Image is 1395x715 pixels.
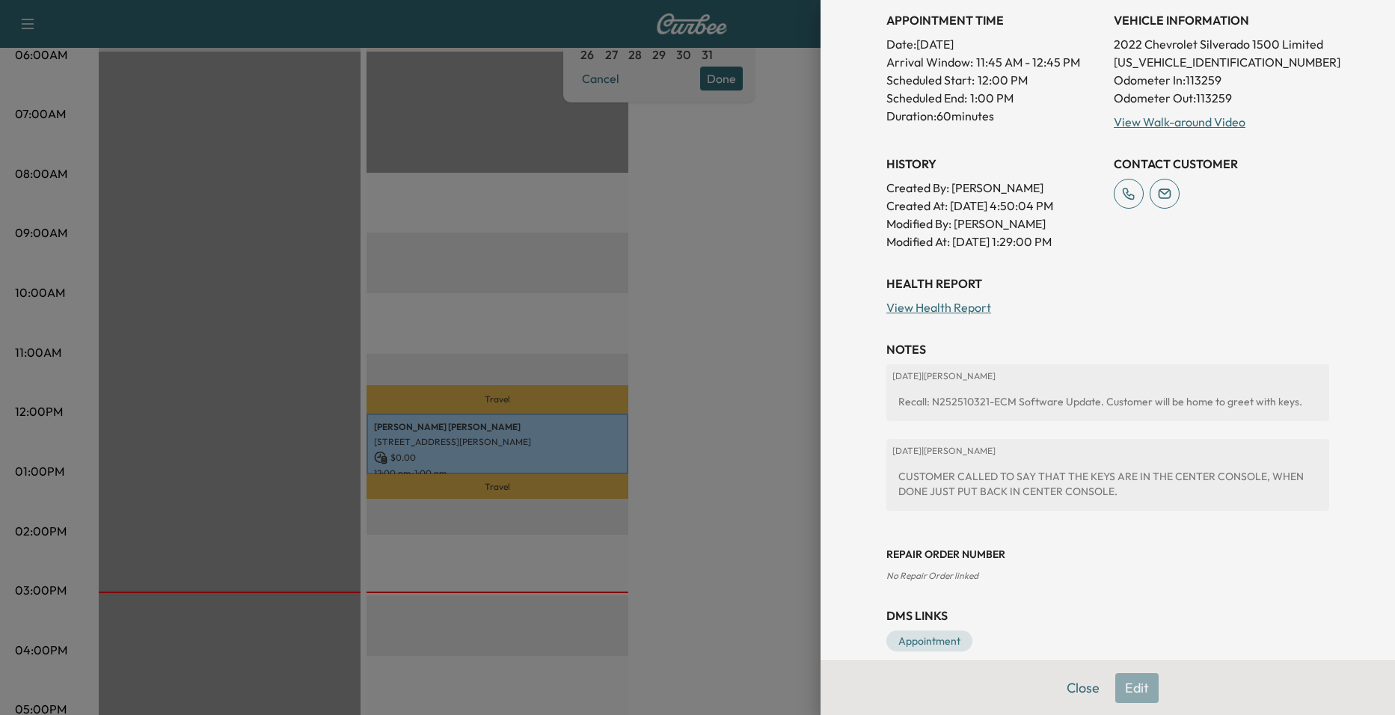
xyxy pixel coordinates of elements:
[1114,35,1329,53] p: 2022 Chevrolet Silverado 1500 Limited
[886,300,991,315] a: View Health Report
[1057,673,1109,703] button: Close
[892,370,1323,382] p: [DATE] | [PERSON_NAME]
[886,107,1102,125] p: Duration: 60 minutes
[892,463,1323,505] div: CUSTOMER CALLED TO SAY THAT THE KEYS ARE IN THE CENTER CONSOLE, WHEN DONE JUST PUT BACK IN CENTER...
[886,607,1329,625] h3: DMS Links
[886,233,1102,251] p: Modified At : [DATE] 1:29:00 PM
[886,71,975,89] p: Scheduled Start:
[886,547,1329,562] h3: Repair Order number
[1114,71,1329,89] p: Odometer In: 113259
[1114,89,1329,107] p: Odometer Out: 113259
[886,179,1102,197] p: Created By : [PERSON_NAME]
[886,340,1329,358] h3: NOTES
[886,197,1102,215] p: Created At : [DATE] 4:50:04 PM
[886,35,1102,53] p: Date: [DATE]
[976,53,1080,71] span: 11:45 AM - 12:45 PM
[886,53,1102,71] p: Arrival Window:
[886,89,967,107] p: Scheduled End:
[886,570,978,581] span: No Repair Order linked
[886,215,1102,233] p: Modified By : [PERSON_NAME]
[886,155,1102,173] h3: History
[886,11,1102,29] h3: APPOINTMENT TIME
[1114,53,1329,71] p: [US_VEHICLE_IDENTIFICATION_NUMBER]
[1114,155,1329,173] h3: CONTACT CUSTOMER
[886,630,972,651] a: Appointment
[886,274,1329,292] h3: Health Report
[1114,114,1245,129] a: View Walk-around Video
[970,89,1014,107] p: 1:00 PM
[1114,11,1329,29] h3: VEHICLE INFORMATION
[892,445,1323,457] p: [DATE] | [PERSON_NAME]
[978,71,1028,89] p: 12:00 PM
[892,388,1323,415] div: Recall: N252510321-ECM Software Update. Customer will be home to greet with keys.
